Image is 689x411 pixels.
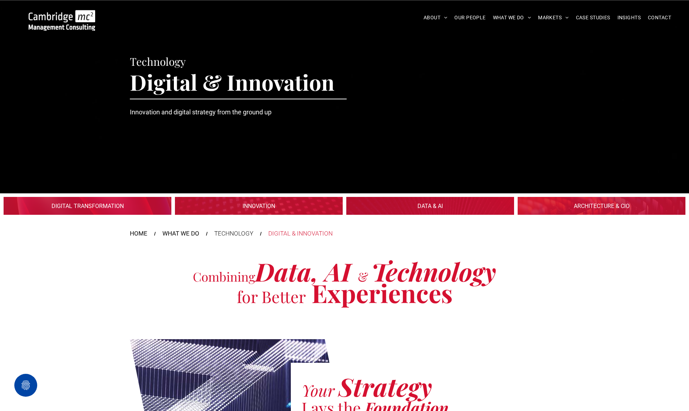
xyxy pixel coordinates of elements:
[130,229,559,238] nav: Breadcrumbs
[130,68,334,96] span: Digital & Innovation
[451,12,489,23] a: OUR PEOPLE
[644,12,675,23] a: CONTACT
[193,268,255,285] span: Combining
[358,268,368,285] span: &
[130,229,147,238] a: HOME
[614,12,644,23] a: INSIGHTS
[268,229,333,238] div: DIGITAL & INNOVATION
[130,108,272,116] span: Innovation and digital strategy from the ground up
[237,286,306,307] span: for Better
[302,379,334,401] span: Your
[214,229,253,238] div: TECHNOLOGY
[534,12,572,23] a: MARKETS
[371,254,496,288] span: Technology
[338,370,432,403] span: Strategy
[572,12,614,23] a: CASE STUDIES
[489,12,535,23] a: WHAT WE DO
[29,10,95,31] img: Go to Homepage
[162,229,199,238] a: WHAT WE DO
[420,12,451,23] a: ABOUT
[312,276,453,310] span: Experiences
[130,54,186,69] span: Technology
[255,254,351,288] span: Data, AI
